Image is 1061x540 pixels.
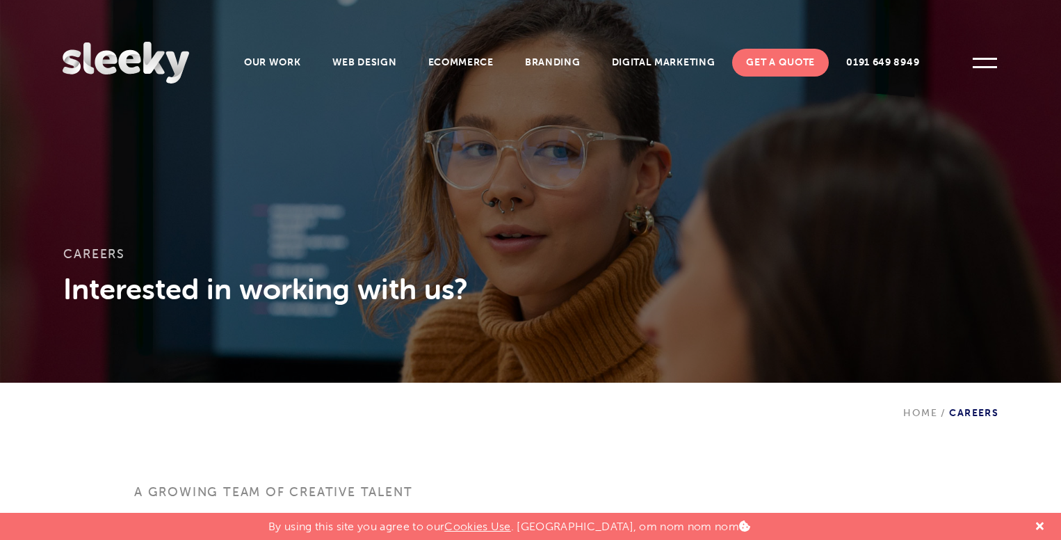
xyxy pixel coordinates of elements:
h1: Careers [63,247,998,271]
a: Ecommerce [414,49,508,77]
span: / [937,407,949,419]
img: Sleeky Web Design Newcastle [63,42,189,84]
a: Home [903,407,937,419]
a: 0191 649 8949 [832,49,933,77]
h3: A growing team of creative talent [134,484,927,518]
a: Web Design [318,49,411,77]
a: Our Work [230,49,315,77]
a: Get A Quote [732,49,829,77]
div: Careers [903,383,998,419]
h3: Interested in working with us? [63,271,998,306]
a: Cookies Use [444,520,511,533]
a: Branding [511,49,594,77]
a: Digital Marketing [598,49,729,77]
p: By using this site you agree to our . [GEOGRAPHIC_DATA], om nom nom nom [268,513,750,533]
